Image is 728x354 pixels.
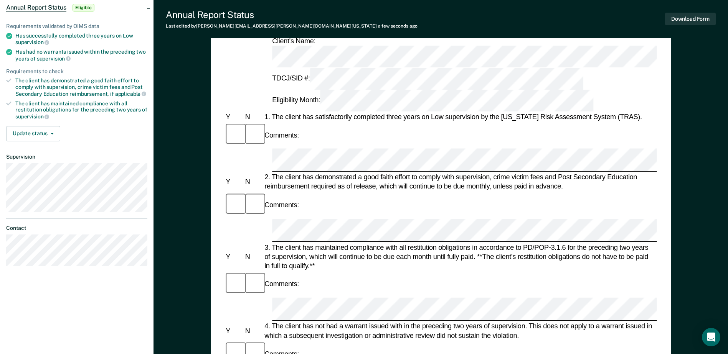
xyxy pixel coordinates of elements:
[263,131,300,140] div: Comments:
[15,113,49,120] span: supervision
[224,252,243,261] div: Y
[263,200,300,210] div: Comments:
[271,68,584,90] div: TDCJ/SID #:
[224,326,243,336] div: Y
[263,322,656,340] div: 4. The client has not had a warrant issued with in the preceding two years of supervision. This d...
[263,173,656,191] div: 2. The client has demonstrated a good faith effort to comply with supervision, crime victim fees ...
[665,13,716,25] button: Download Form
[243,252,262,261] div: N
[243,112,262,121] div: N
[243,326,262,336] div: N
[6,4,66,11] span: Annual Report Status
[243,177,262,187] div: N
[271,90,595,111] div: Eligibility Month:
[15,100,147,120] div: The client has maintained compliance with all restitution obligations for the preceding two years of
[263,243,656,270] div: 3. The client has maintained compliance with all restitution obligations in accordance to PD/POP-...
[166,23,418,29] div: Last edited by [PERSON_NAME][EMAIL_ADDRESS][PERSON_NAME][DOMAIN_NAME][US_STATE]
[224,112,243,121] div: Y
[263,279,300,288] div: Comments:
[224,177,243,187] div: Y
[6,225,147,231] dt: Contact
[6,154,147,160] dt: Supervision
[702,328,720,346] div: Open Intercom Messenger
[378,23,418,29] span: a few seconds ago
[6,23,147,29] div: Requirements validated by OIMS data
[115,91,146,97] span: applicable
[15,39,49,45] span: supervision
[37,56,71,62] span: supervision
[166,9,418,20] div: Annual Report Status
[6,126,60,141] button: Update status
[73,4,94,11] span: Eligible
[15,77,147,97] div: The client has demonstrated a good faith effort to comply with supervision, crime victim fees and...
[15,33,147,46] div: Has successfully completed three years on Low
[15,49,147,62] div: Has had no warrants issued within the preceding two years of
[263,112,656,121] div: 1. The client has satisfactorily completed three years on Low supervision by the [US_STATE] Risk ...
[6,68,147,75] div: Requirements to check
